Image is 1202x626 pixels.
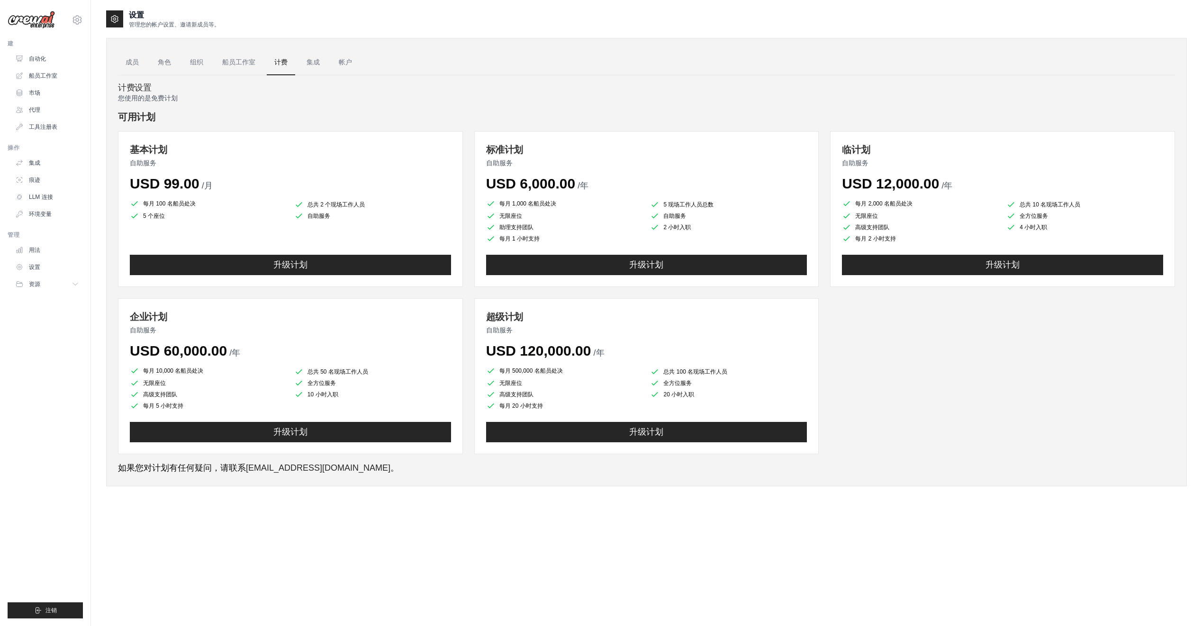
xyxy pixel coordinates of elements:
font: 5 现场工作人员总数 [663,201,714,208]
font: 全方位服务 [663,379,692,387]
h3: 超级计划 [486,310,807,323]
a: 代理 [11,102,83,117]
font: 无限座位 [855,212,878,220]
p: 如果您对计划有任何疑问，请联系 。 [118,462,1175,474]
h3: 企业计划 [130,310,451,323]
a: 市场 [11,85,83,100]
font: 高级支持团队 [499,391,533,398]
font: 高级支持团队 [143,391,177,398]
font: 总共 10 名现场工作人员 [1020,201,1080,208]
p: 管理您的帐户设置、邀请新成员等。 [129,21,220,28]
font: 无限座位 [143,379,166,387]
h3: 标准计划 [486,143,807,156]
a: 集成 [11,155,83,170]
button: 注销 [8,602,83,618]
span: USD 60,000.00 [130,343,227,358]
p: 自助服务 [130,325,451,335]
a: [EMAIL_ADDRESS][DOMAIN_NAME] [246,463,390,473]
a: LLM 连接 [11,189,83,205]
a: 自动化 [11,51,83,66]
font: 设置 [29,263,40,271]
font: 每月 20 小时支持 [499,402,543,410]
p: 自助服务 [486,325,807,335]
div: 管理 [8,231,83,239]
font: 4 小时入职 [1020,224,1047,231]
a: 组织 [182,50,211,75]
a: 用法 [11,242,83,258]
font: 总共 2 个现场工作人员 [307,201,365,208]
a: 设置 [11,259,83,275]
font: 每月 2 小时支持 [855,235,895,242]
font: 全方位服务 [1020,212,1048,220]
font: 自动化 [29,55,46,63]
font: 市场 [29,89,40,97]
font: 2 小时入职 [663,224,691,231]
font: 每月 5 小时支持 [143,402,183,410]
font: 每月 1,000 名船员处决 [499,200,557,207]
font: 助理支持团队 [499,224,533,231]
p: 自助服务 [130,158,451,168]
button: 升级计划 [842,255,1163,275]
font: 自助服务 [663,212,686,220]
span: USD 120,000.00 [486,343,591,358]
font: 5 个座位 [143,212,165,220]
font: 每月 1 小时支持 [499,235,540,242]
span: /年 [594,348,605,358]
font: 用法 [29,246,40,254]
a: 环境变量 [11,206,83,222]
p: 自助服务 [486,158,807,168]
button: 资源 [11,277,83,292]
font: 集成 [29,159,40,167]
a: 船员工作室 [215,50,263,75]
font: 总共 100 名现场工作人员 [663,368,727,376]
div: 操作 [8,144,83,152]
font: 高级支持团队 [855,224,889,231]
font: 代理 [29,106,40,114]
span: USD 6,000.00 [486,176,575,191]
button: 升级计划 [130,255,451,275]
font: 痕迹 [29,176,40,184]
span: /月 [202,181,213,190]
a: 船员工作室 [11,68,83,83]
span: /年 [578,181,588,190]
span: USD 99.00 [130,176,199,191]
h2: 设置 [129,9,220,21]
a: 痕迹 [11,172,83,188]
a: 计费 [267,50,295,75]
font: 无限座位 [499,212,522,220]
a: 角色 [150,50,179,75]
font: 10 小时入职 [307,391,338,398]
h3: 基本计划 [130,143,451,156]
a: 成员 [118,50,146,75]
a: 帐户 [331,50,360,75]
font: 船员工作室 [29,72,57,80]
font: 每月 10,000 名船员处决 [143,367,203,375]
img: 商标 [8,11,55,29]
font: 自助服务 [307,212,330,220]
font: 每月 100 名船员处决 [143,200,196,207]
span: /年 [229,348,240,358]
font: 无限座位 [499,379,522,387]
a: 集成 [299,50,327,75]
span: /年 [941,181,952,190]
font: 全方位服务 [307,379,336,387]
font: 每月 2,000 名船员处决 [855,200,913,207]
div: 建 [8,40,83,47]
span: 资源 [29,280,40,288]
font: 20 小时入职 [663,391,694,398]
a: 工具注册表 [11,119,83,134]
p: 您使用的是免费计划 [118,93,1175,103]
button: 升级计划 [130,422,451,442]
span: 注销 [45,607,57,614]
button: 升级计划 [486,255,807,275]
h4: 可用计划 [118,110,1175,124]
span: USD 12,000.00 [842,176,939,191]
font: 工具注册表 [29,123,57,131]
p: 自助服务 [842,158,1163,168]
button: 升级计划 [486,422,807,442]
h4: 计费设置 [118,83,1175,93]
font: 每月 500,000 名船员处决 [499,367,563,375]
font: 总共 50 名现场工作人员 [307,368,368,376]
font: 环境变量 [29,210,52,218]
font: LLM 连接 [29,193,53,201]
